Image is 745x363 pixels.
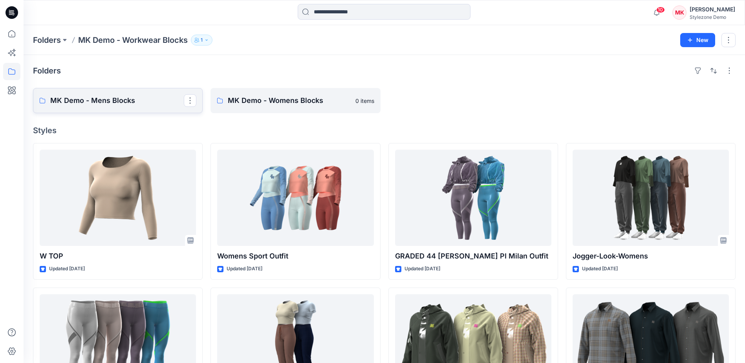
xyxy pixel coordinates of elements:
div: MK [672,5,686,20]
h4: Styles [33,126,736,135]
span: 10 [656,7,665,13]
a: GRADED 44 Olivia PI Milan Outfit [395,150,551,246]
p: 1 [201,36,203,44]
div: [PERSON_NAME] [690,5,735,14]
p: Jogger-Look-Womens [573,251,729,262]
p: MK Demo - Workwear Blocks [78,35,188,46]
p: W TOP [40,251,196,262]
h4: Folders [33,66,61,75]
button: 1 [191,35,212,46]
a: Womens Sport Outfit [217,150,373,246]
p: MK Demo - Womens Blocks [228,95,350,106]
p: Updated [DATE] [49,265,85,273]
p: MK Demo - Mens Blocks [50,95,184,106]
p: Updated [DATE] [227,265,262,273]
a: Folders [33,35,61,46]
p: 0 items [355,97,374,105]
div: Stylezone Demo [690,14,735,20]
button: New [680,33,715,47]
p: Updated [DATE] [405,265,440,273]
p: GRADED 44 [PERSON_NAME] PI Milan Outfit [395,251,551,262]
a: Jogger-Look-Womens [573,150,729,246]
a: W TOP [40,150,196,246]
a: MK Demo - Womens Blocks0 items [211,88,380,113]
a: MK Demo - Mens Blocks [33,88,203,113]
p: Updated [DATE] [582,265,618,273]
p: Womens Sport Outfit [217,251,373,262]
